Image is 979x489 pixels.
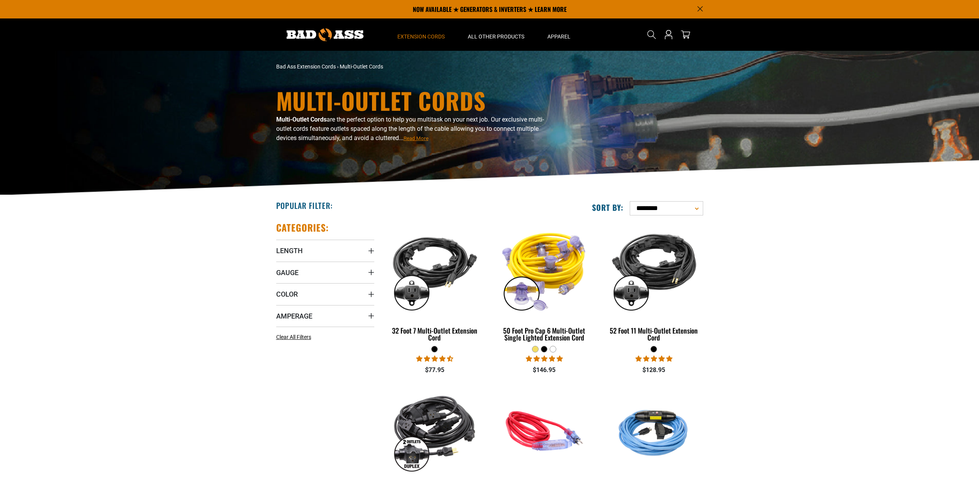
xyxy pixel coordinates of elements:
[337,63,339,70] span: ›
[547,33,570,40] span: Apparel
[386,386,483,475] img: black
[605,222,703,345] a: black 52 Foot 11 Multi-Outlet Extension Cord
[276,333,314,341] a: Clear All Filters
[645,28,658,41] summary: Search
[495,222,593,345] a: yellow 50 Foot Pro Cap 6 Multi-Outlet Single Lighted Extension Cord
[276,63,557,71] nav: breadcrumbs
[276,268,299,277] span: Gauge
[287,28,364,41] img: Bad Ass Extension Cords
[276,63,336,70] a: Bad Ass Extension Cords
[536,18,582,51] summary: Apparel
[276,312,312,320] span: Amperage
[468,33,524,40] span: All Other Products
[276,89,557,112] h1: Multi-Outlet Cords
[276,116,327,123] b: Multi-Outlet Cords
[276,240,374,261] summary: Length
[526,355,563,362] span: 4.80 stars
[456,18,536,51] summary: All Other Products
[592,202,624,212] label: Sort by:
[276,334,311,340] span: Clear All Filters
[276,246,303,255] span: Length
[276,200,333,210] h2: Popular Filter:
[276,116,544,142] span: are the perfect option to help you multitask on your next job. Our exclusive multi-outlet cords f...
[386,327,484,341] div: 32 Foot 7 Multi-Outlet Extension Cord
[386,18,456,51] summary: Extension Cords
[276,290,298,299] span: Color
[605,386,702,475] img: Light Blue
[386,222,484,345] a: black 32 Foot 7 Multi-Outlet Extension Cord
[605,327,703,341] div: 52 Foot 11 Multi-Outlet Extension Cord
[605,365,703,375] div: $128.95
[397,33,445,40] span: Extension Cords
[404,135,429,141] span: Read More
[635,355,672,362] span: 4.95 stars
[386,365,484,375] div: $77.95
[386,225,483,314] img: black
[416,355,453,362] span: 4.68 stars
[276,222,329,234] h2: Categories:
[276,305,374,327] summary: Amperage
[605,225,702,314] img: black
[496,225,593,314] img: yellow
[495,327,593,341] div: 50 Foot Pro Cap 6 Multi-Outlet Single Lighted Extension Cord
[496,386,593,475] img: red
[495,365,593,375] div: $146.95
[340,63,383,70] span: Multi-Outlet Cords
[276,283,374,305] summary: Color
[276,262,374,283] summary: Gauge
